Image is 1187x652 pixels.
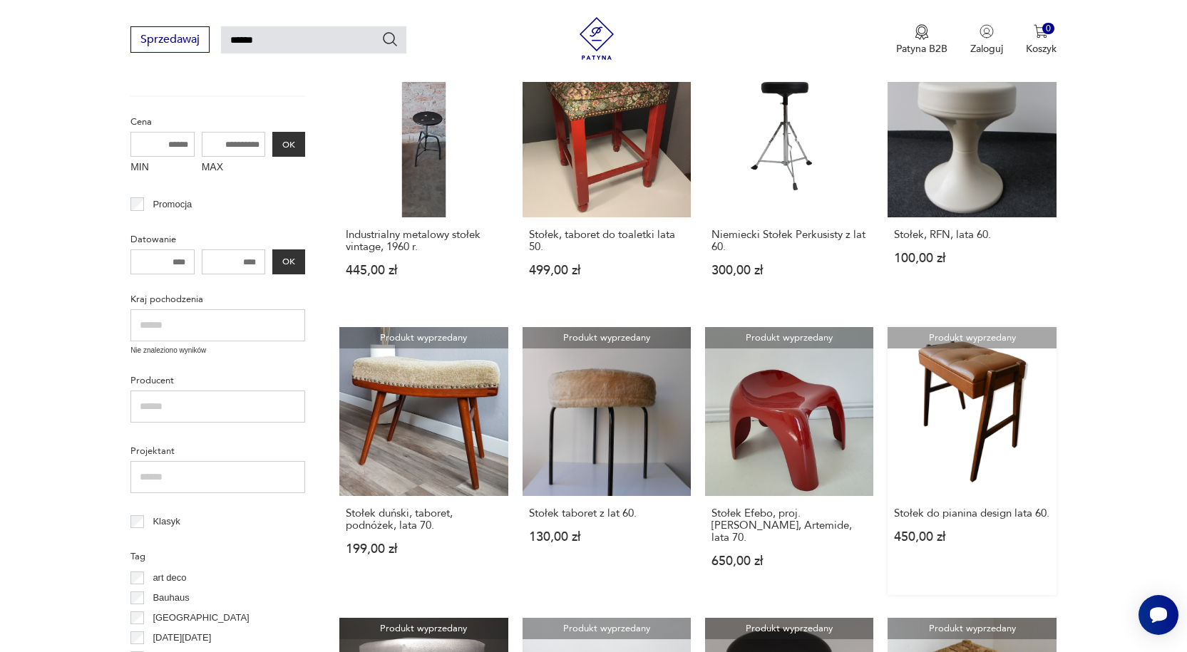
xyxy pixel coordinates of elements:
[1139,595,1178,635] iframe: Smartsupp widget button
[346,507,501,532] h3: Stołek duński, taboret, podnóżek, lata 70.
[894,531,1049,543] p: 450,00 zł
[130,232,305,247] p: Datowanie
[153,630,211,646] p: [DATE][DATE]
[575,17,618,60] img: Patyna - sklep z meblami i dekoracjami vintage
[1026,42,1057,56] p: Koszyk
[130,291,305,307] p: Kraj pochodzenia
[711,555,867,567] p: 650,00 zł
[529,531,684,543] p: 130,00 zł
[346,229,501,253] h3: Industrialny metalowy stołek vintage, 1960 r.
[130,26,210,53] button: Sprzedawaj
[1026,24,1057,56] button: 0Koszyk
[381,31,399,48] button: Szukaj
[1042,23,1054,35] div: 0
[153,197,192,212] p: Promocja
[130,549,305,564] p: Tag
[130,157,195,180] label: MIN
[153,590,189,606] p: Bauhaus
[711,507,867,544] h3: Stołek Efebo, proj. [PERSON_NAME], Artemide, lata 70.
[202,157,266,180] label: MAX
[915,24,929,40] img: Ikona medalu
[1034,24,1048,38] img: Ikona koszyka
[896,24,947,56] button: Patyna B2B
[970,42,1003,56] p: Zaloguj
[130,345,305,356] p: Nie znaleziono wyników
[529,229,684,253] h3: Stołek, taboret do toaletki lata 50.
[346,264,501,276] p: 445,00 zł
[894,229,1049,241] h3: Stołek, RFN, lata 60.
[339,49,508,304] a: Industrialny metalowy stołek vintage, 1960 r.Industrialny metalowy stołek vintage, 1960 r.445,00 zł
[705,327,873,594] a: Produkt wyprzedanyStołek Efebo, proj. S. Dukes, Artemide, lata 70.Stołek Efebo, proj. [PERSON_NAM...
[711,264,867,276] p: 300,00 zł
[523,327,691,594] a: Produkt wyprzedanyStołek taboret z lat 60.Stołek taboret z lat 60.130,00 zł
[896,42,947,56] p: Patyna B2B
[529,264,684,276] p: 499,00 zł
[130,114,305,130] p: Cena
[272,249,305,274] button: OK
[970,24,1003,56] button: Zaloguj
[980,24,994,38] img: Ikonka użytkownika
[130,373,305,388] p: Producent
[523,49,691,304] a: Stołek, taboret do toaletki lata 50.Stołek, taboret do toaletki lata 50.499,00 zł
[339,327,508,594] a: Produkt wyprzedanyStołek duński, taboret, podnóżek, lata 70.Stołek duński, taboret, podnóżek, lat...
[888,327,1056,594] a: Produkt wyprzedanyStołek do pianina design lata 60.Stołek do pianina design lata 60.450,00 zł
[896,24,947,56] a: Ikona medaluPatyna B2B
[888,49,1056,304] a: Produkt wyprzedanyStołek, RFN, lata 60.Stołek, RFN, lata 60.100,00 zł
[346,543,501,555] p: 199,00 zł
[153,514,180,529] p: Klasyk
[894,252,1049,264] p: 100,00 zł
[529,507,684,519] h3: Stołek taboret z lat 60.
[894,507,1049,519] h3: Stołek do pianina design lata 60.
[711,229,867,253] h3: Niemiecki Stołek Perkusisty z lat 60.
[272,132,305,157] button: OK
[153,570,186,586] p: art deco
[130,36,210,46] a: Sprzedawaj
[130,443,305,459] p: Projektant
[153,610,249,626] p: [GEOGRAPHIC_DATA]
[705,49,873,304] a: Niemiecki Stołek Perkusisty z lat 60.Niemiecki Stołek Perkusisty z lat 60.300,00 zł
